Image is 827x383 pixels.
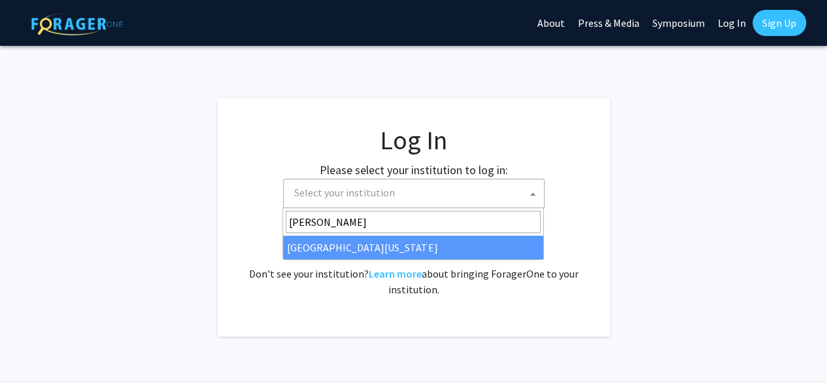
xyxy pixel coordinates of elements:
iframe: Chat [10,324,56,373]
span: Select your institution [283,179,545,208]
input: Search [286,211,541,233]
img: ForagerOne Logo [31,12,123,35]
li: [GEOGRAPHIC_DATA][US_STATE] [283,236,543,259]
span: Select your institution [289,179,544,206]
span: Select your institution [294,186,395,199]
a: Sign Up [752,10,806,36]
label: Please select your institution to log in: [320,161,508,179]
div: No account? . Don't see your institution? about bringing ForagerOne to your institution. [244,234,584,297]
a: Learn more about bringing ForagerOne to your institution [369,267,422,280]
h1: Log In [244,124,584,156]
